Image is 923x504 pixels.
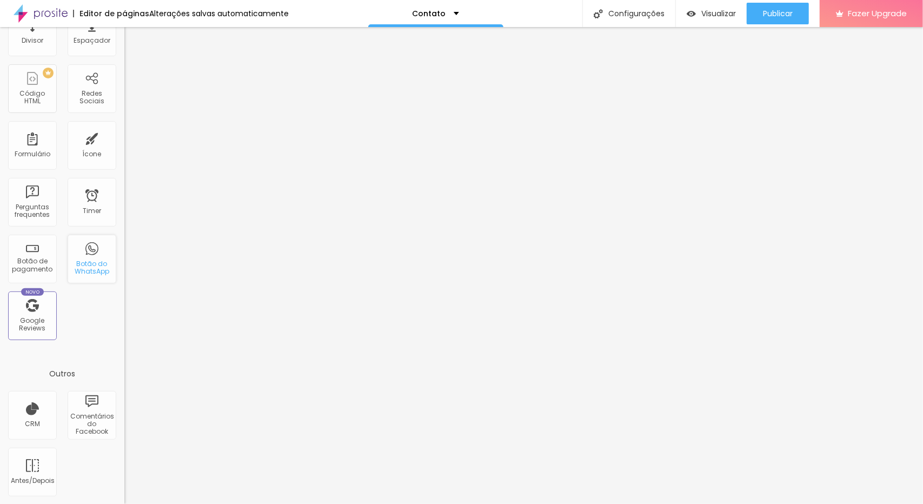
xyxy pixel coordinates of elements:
div: Divisor [22,37,43,44]
div: Alterações salvas automaticamente [149,10,289,17]
div: Botão do WhatsApp [70,260,113,276]
iframe: Editor [124,27,923,504]
span: Fazer Upgrade [848,9,907,18]
div: Espaçador [74,37,110,44]
button: Visualizar [676,3,747,24]
div: CRM [25,420,40,428]
div: Google Reviews [11,317,54,333]
button: Publicar [747,3,809,24]
img: Icone [594,9,603,18]
div: Editor de páginas [73,10,149,17]
div: Código HTML [11,90,54,105]
div: Comentários do Facebook [70,413,113,436]
div: Antes/Depois [11,477,54,485]
span: Visualizar [701,9,736,18]
img: view-1.svg [687,9,696,18]
div: Formulário [15,150,50,158]
div: Botão de pagamento [11,257,54,273]
span: Publicar [763,9,793,18]
p: Contato [412,10,446,17]
div: Novo [21,288,44,296]
div: Redes Sociais [70,90,113,105]
div: Timer [83,207,101,215]
div: Perguntas frequentes [11,203,54,219]
div: Ícone [83,150,102,158]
